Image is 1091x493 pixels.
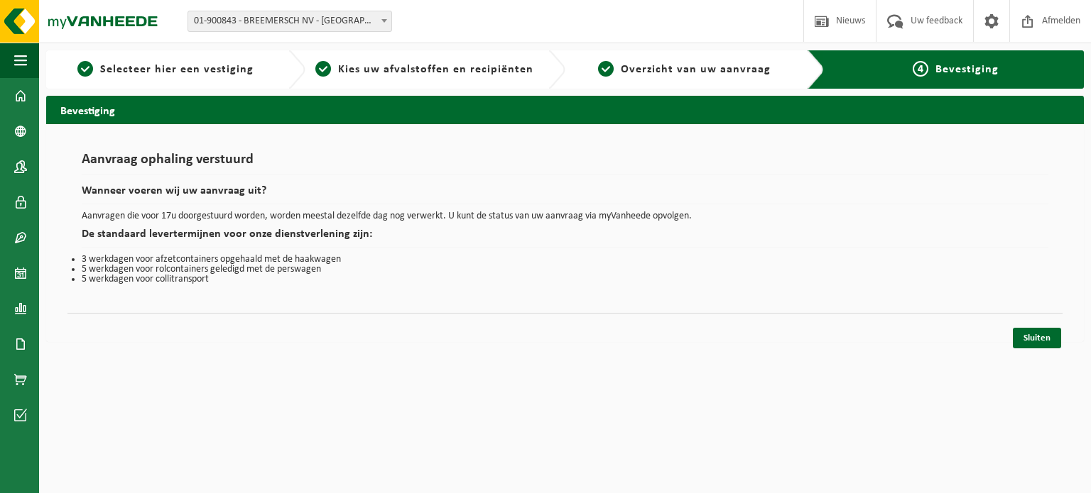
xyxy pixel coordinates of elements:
span: 2 [315,61,331,77]
span: 1 [77,61,93,77]
p: Aanvragen die voor 17u doorgestuurd worden, worden meestal dezelfde dag nog verwerkt. U kunt de s... [82,211,1048,221]
a: 1Selecteer hier een vestiging [53,61,277,78]
a: 3Overzicht van uw aanvraag [572,61,796,78]
span: 01-900843 - BREEMERSCH NV - ROESELARE [188,11,392,32]
h1: Aanvraag ophaling verstuurd [82,153,1048,175]
span: Selecteer hier een vestiging [100,64,254,75]
span: Kies uw afvalstoffen en recipiënten [338,64,533,75]
h2: Wanneer voeren wij uw aanvraag uit? [82,185,1048,204]
span: Bevestiging [935,64,999,75]
span: 3 [598,61,614,77]
span: Overzicht van uw aanvraag [621,64,771,75]
span: 01-900843 - BREEMERSCH NV - ROESELARE [188,11,391,31]
a: 2Kies uw afvalstoffen en recipiënten [313,61,536,78]
li: 5 werkdagen voor collitransport [82,275,1048,284]
h2: De standaard levertermijnen voor onze dienstverlening zijn: [82,228,1048,248]
iframe: chat widget [7,462,237,493]
h2: Bevestiging [46,96,1084,123]
a: Sluiten [1013,328,1061,348]
span: 4 [913,61,928,77]
li: 3 werkdagen voor afzetcontainers opgehaald met de haakwagen [82,255,1048,265]
li: 5 werkdagen voor rolcontainers geledigd met de perswagen [82,265,1048,275]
